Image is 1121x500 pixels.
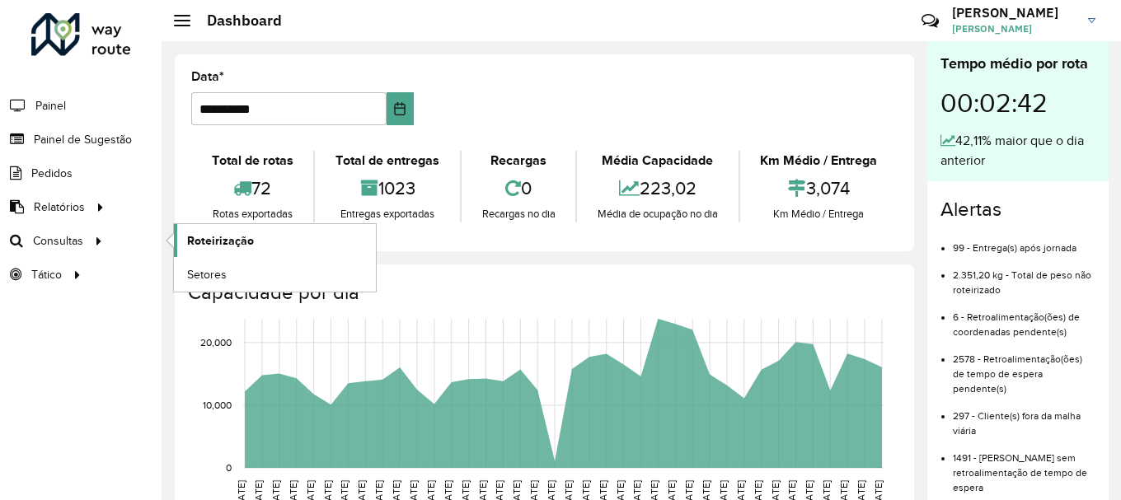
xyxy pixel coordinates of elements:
[200,337,232,348] text: 20,000
[466,171,571,206] div: 0
[912,3,948,39] a: Contato Rápido
[744,151,894,171] div: Km Médio / Entrega
[940,131,1095,171] div: 42,11% maior que o dia anterior
[952,5,1076,21] h3: [PERSON_NAME]
[195,151,309,171] div: Total de rotas
[940,53,1095,75] div: Tempo médio por rota
[35,97,66,114] span: Painel
[33,232,83,250] span: Consultas
[744,171,894,206] div: 3,074
[34,199,85,216] span: Relatórios
[953,228,1095,255] li: 99 - Entrega(s) após jornada
[203,400,232,410] text: 10,000
[953,438,1095,495] li: 1491 - [PERSON_NAME] sem retroalimentação de tempo de espera
[319,151,455,171] div: Total de entregas
[581,151,734,171] div: Média Capacidade
[940,198,1095,222] h4: Alertas
[31,266,62,283] span: Tático
[466,206,571,222] div: Recargas no dia
[581,171,734,206] div: 223,02
[34,131,132,148] span: Painel de Sugestão
[953,255,1095,297] li: 2.351,20 kg - Total de peso não roteirizado
[187,232,254,250] span: Roteirização
[174,224,376,257] a: Roteirização
[187,266,227,283] span: Setores
[319,171,455,206] div: 1023
[940,75,1095,131] div: 00:02:42
[952,21,1076,36] span: [PERSON_NAME]
[581,206,734,222] div: Média de ocupação no dia
[31,165,73,182] span: Pedidos
[953,339,1095,396] li: 2578 - Retroalimentação(ões) de tempo de espera pendente(s)
[744,206,894,222] div: Km Médio / Entrega
[190,12,282,30] h2: Dashboard
[953,297,1095,339] li: 6 - Retroalimentação(ões) de coordenadas pendente(s)
[466,151,571,171] div: Recargas
[195,206,309,222] div: Rotas exportadas
[191,67,224,86] label: Data
[319,206,455,222] div: Entregas exportadas
[188,281,898,305] h4: Capacidade por dia
[387,92,414,125] button: Choose Date
[195,171,309,206] div: 72
[953,396,1095,438] li: 297 - Cliente(s) fora da malha viária
[226,462,232,473] text: 0
[174,258,376,291] a: Setores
